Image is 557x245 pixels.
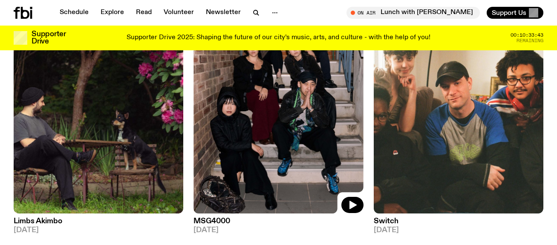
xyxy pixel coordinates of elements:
a: Switch[DATE] [374,213,543,234]
a: MSG4000[DATE] [193,213,363,234]
span: Remaining [517,38,543,43]
button: On AirLunch with [PERSON_NAME] [346,7,480,19]
span: [DATE] [193,227,363,234]
button: Support Us [487,7,543,19]
a: Explore [95,7,129,19]
a: Read [131,7,157,19]
h3: Supporter Drive [32,31,66,45]
a: Volunteer [159,7,199,19]
a: Limbs Akimbo[DATE] [14,213,183,234]
span: [DATE] [14,227,183,234]
h3: Switch [374,218,543,225]
h3: MSG4000 [193,218,363,225]
span: 00:10:33:43 [511,33,543,37]
a: Schedule [55,7,94,19]
h3: Limbs Akimbo [14,218,183,225]
span: [DATE] [374,227,543,234]
a: Newsletter [201,7,246,19]
span: Support Us [492,9,526,17]
p: Supporter Drive 2025: Shaping the future of our city’s music, arts, and culture - with the help o... [127,34,430,42]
